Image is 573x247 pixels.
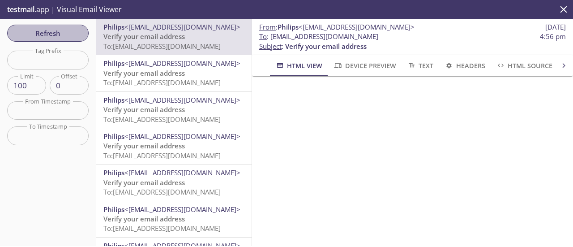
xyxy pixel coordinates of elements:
span: To: [EMAIL_ADDRESS][DOMAIN_NAME] [103,151,221,160]
span: Verify your email address [103,69,185,78]
button: Refresh [7,25,89,42]
span: Philips [103,95,124,104]
span: Verify your email address [103,178,185,187]
span: Text [407,60,433,71]
span: Refresh [14,27,81,39]
span: Philips [103,205,124,214]
span: <[EMAIL_ADDRESS][DOMAIN_NAME]> [124,132,240,141]
span: Device Preview [333,60,396,71]
span: <[EMAIL_ADDRESS][DOMAIN_NAME]> [124,59,240,68]
span: Philips [278,22,299,31]
div: Philips<[EMAIL_ADDRESS][DOMAIN_NAME]>Verify your email addressTo:[EMAIL_ADDRESS][DOMAIN_NAME] [96,165,252,200]
div: Philips<[EMAIL_ADDRESS][DOMAIN_NAME]>Verify your email addressTo:[EMAIL_ADDRESS][DOMAIN_NAME] [96,19,252,55]
span: To [259,32,267,41]
span: HTML Source [496,60,552,71]
span: To: [EMAIL_ADDRESS][DOMAIN_NAME] [103,187,221,196]
span: Verify your email address [103,141,185,150]
span: testmail [7,4,34,14]
span: From [259,22,276,31]
span: Philips [103,132,124,141]
span: Philips [103,168,124,177]
div: Philips<[EMAIL_ADDRESS][DOMAIN_NAME]>Verify your email addressTo:[EMAIL_ADDRESS][DOMAIN_NAME] [96,128,252,164]
span: <[EMAIL_ADDRESS][DOMAIN_NAME]> [124,22,240,31]
span: To: [EMAIL_ADDRESS][DOMAIN_NAME] [103,78,221,87]
span: <[EMAIL_ADDRESS][DOMAIN_NAME]> [124,95,240,104]
span: <[EMAIL_ADDRESS][DOMAIN_NAME]> [124,205,240,214]
span: Philips [103,59,124,68]
span: Verify your email address [103,214,185,223]
span: Verify your email address [103,32,185,41]
p: : [259,32,566,51]
span: <[EMAIL_ADDRESS][DOMAIN_NAME]> [299,22,415,31]
span: HTML View [275,60,322,71]
span: Philips [103,22,124,31]
span: To: [EMAIL_ADDRESS][DOMAIN_NAME] [103,224,221,233]
span: Verify your email address [285,42,367,51]
div: Philips<[EMAIL_ADDRESS][DOMAIN_NAME]>Verify your email addressTo:[EMAIL_ADDRESS][DOMAIN_NAME] [96,92,252,128]
span: To: [EMAIL_ADDRESS][DOMAIN_NAME] [103,115,221,124]
span: Headers [444,60,485,71]
span: To: [EMAIL_ADDRESS][DOMAIN_NAME] [103,42,221,51]
span: 4:56 pm [540,32,566,41]
div: Philips<[EMAIL_ADDRESS][DOMAIN_NAME]>Verify your email addressTo:[EMAIL_ADDRESS][DOMAIN_NAME] [96,55,252,91]
span: : [259,22,415,32]
span: Verify your email address [103,105,185,114]
span: : [EMAIL_ADDRESS][DOMAIN_NAME] [259,32,378,41]
span: Subject [259,42,282,51]
span: <[EMAIL_ADDRESS][DOMAIN_NAME]> [124,168,240,177]
div: Philips<[EMAIL_ADDRESS][DOMAIN_NAME]>Verify your email addressTo:[EMAIL_ADDRESS][DOMAIN_NAME] [96,201,252,237]
span: [DATE] [545,22,566,32]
